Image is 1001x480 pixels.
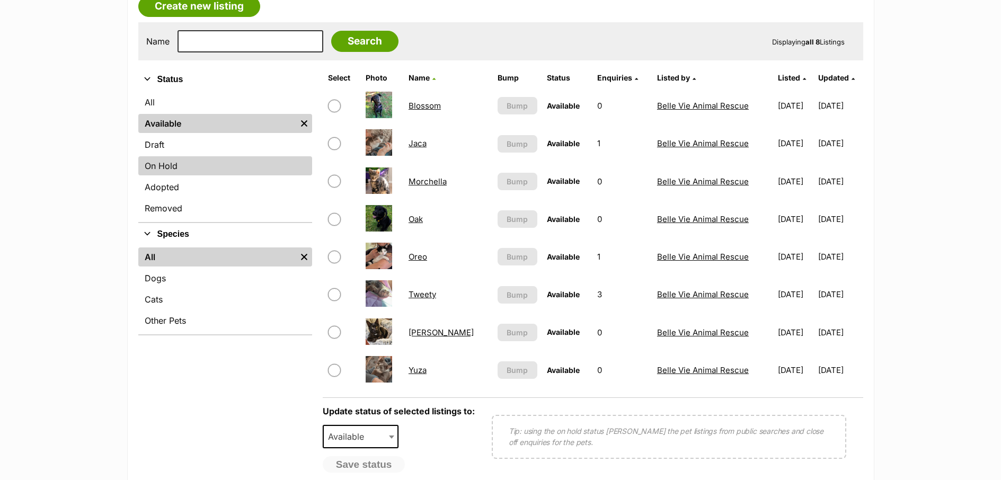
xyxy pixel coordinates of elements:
input: Search [331,31,398,52]
span: Available [547,215,580,224]
span: Available [547,252,580,261]
td: [DATE] [818,201,862,237]
span: Bump [507,289,528,300]
span: Bump [507,138,528,149]
a: Updated [818,73,855,82]
a: Name [409,73,436,82]
td: [DATE] [774,201,817,237]
span: Name [409,73,430,82]
a: Jaca [409,138,427,148]
span: Bump [507,214,528,225]
label: Name [146,37,170,46]
a: Belle Vie Animal Rescue [657,327,749,337]
td: 1 [593,238,652,275]
span: Available [547,290,580,299]
a: Belle Vie Animal Rescue [657,101,749,111]
button: Status [138,73,312,86]
a: Available [138,114,296,133]
a: Morchella [409,176,447,186]
span: Available [547,139,580,148]
span: translation missing: en.admin.listings.index.attributes.enquiries [597,73,632,82]
a: Listed by [657,73,696,82]
td: [DATE] [774,352,817,388]
td: [DATE] [818,87,862,124]
p: Tip: using the on hold status [PERSON_NAME] the pet listings from public searches and close off e... [509,425,829,448]
span: Displaying Listings [772,38,845,46]
span: Available [547,327,580,336]
a: Blossom [409,101,441,111]
a: Other Pets [138,311,312,330]
a: Listed [778,73,806,82]
th: Bump [493,69,542,86]
a: Enquiries [597,73,638,82]
a: Removed [138,199,312,218]
button: Bump [498,173,537,190]
td: [DATE] [774,87,817,124]
th: Select [324,69,360,86]
span: Bump [507,251,528,262]
button: Bump [498,361,537,379]
td: [DATE] [818,352,862,388]
td: [DATE] [774,125,817,162]
button: Bump [498,324,537,341]
td: 0 [593,314,652,351]
td: [DATE] [774,163,817,200]
button: Bump [498,210,537,228]
a: Adopted [138,177,312,197]
a: Belle Vie Animal Rescue [657,138,749,148]
span: Available [547,366,580,375]
td: [DATE] [818,276,862,313]
td: 0 [593,87,652,124]
td: 0 [593,352,652,388]
a: Belle Vie Animal Rescue [657,289,749,299]
span: Listed by [657,73,690,82]
button: Bump [498,286,537,304]
td: 1 [593,125,652,162]
a: Dogs [138,269,312,288]
span: Updated [818,73,849,82]
td: [DATE] [818,163,862,200]
span: Listed [778,73,800,82]
button: Bump [498,248,537,265]
a: On Hold [138,156,312,175]
span: Available [547,176,580,185]
label: Update status of selected listings to: [323,406,475,416]
a: Draft [138,135,312,154]
a: Belle Vie Animal Rescue [657,214,749,224]
td: [DATE] [774,276,817,313]
a: All [138,247,296,266]
a: Remove filter [296,247,312,266]
div: Status [138,91,312,222]
th: Status [543,69,592,86]
a: Tweety [409,289,436,299]
span: Bump [507,176,528,187]
span: Available [547,101,580,110]
strong: all 8 [805,38,820,46]
span: Bump [507,365,528,376]
td: [DATE] [818,238,862,275]
a: Remove filter [296,114,312,133]
span: Available [324,429,375,444]
a: [PERSON_NAME] [409,327,474,337]
td: [DATE] [774,238,817,275]
button: Bump [498,97,537,114]
a: Yuza [409,365,427,375]
td: 3 [593,276,652,313]
td: 0 [593,201,652,237]
a: Cats [138,290,312,309]
span: Bump [507,327,528,338]
th: Photo [361,69,403,86]
td: [DATE] [818,125,862,162]
td: [DATE] [774,314,817,351]
a: Oak [409,214,423,224]
a: Belle Vie Animal Rescue [657,176,749,186]
a: All [138,93,312,112]
a: Oreo [409,252,427,262]
div: Species [138,245,312,334]
a: Belle Vie Animal Rescue [657,365,749,375]
span: Available [323,425,399,448]
td: [DATE] [818,314,862,351]
button: Bump [498,135,537,153]
a: Belle Vie Animal Rescue [657,252,749,262]
td: 0 [593,163,652,200]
